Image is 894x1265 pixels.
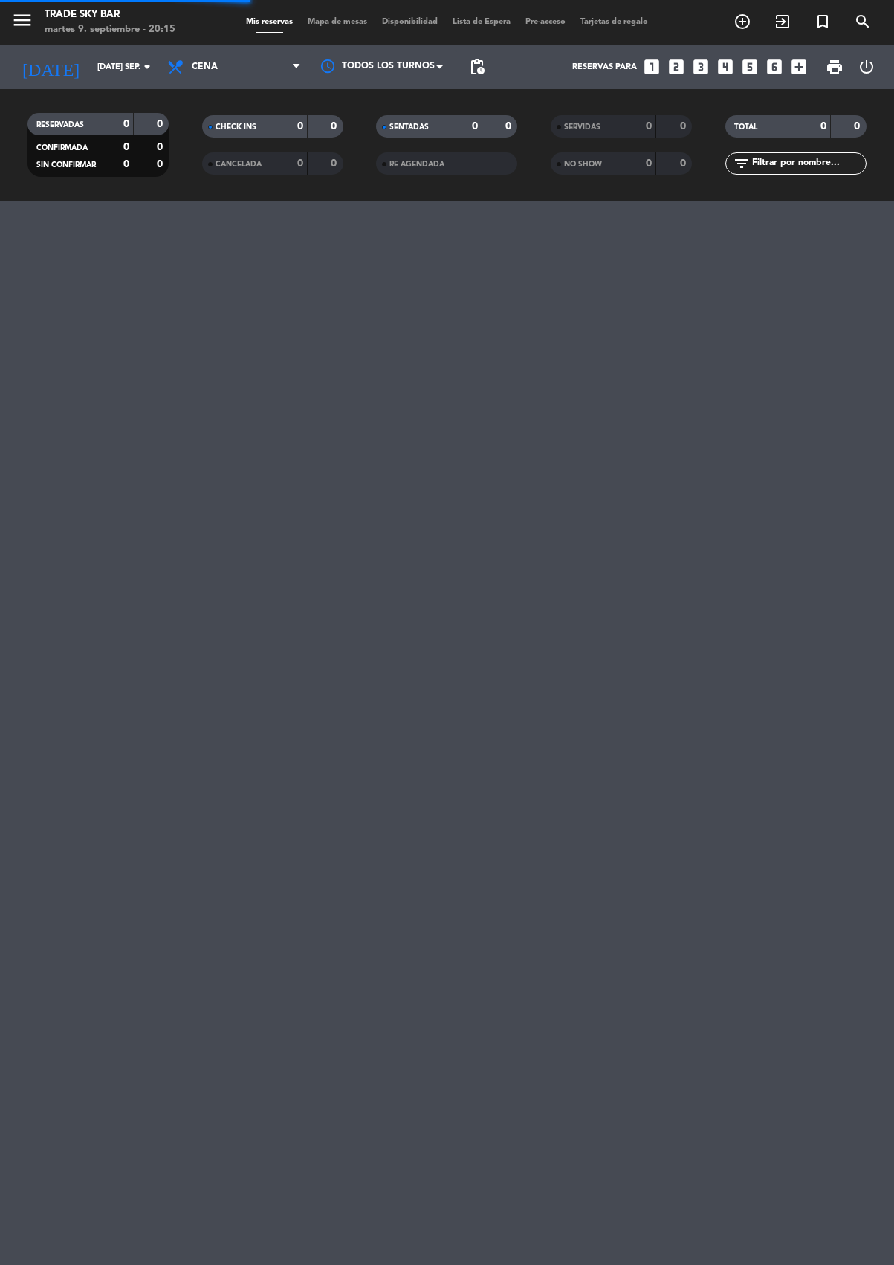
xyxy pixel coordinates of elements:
[36,121,84,129] span: RESERVADAS
[192,62,218,72] span: Cena
[854,121,863,132] strong: 0
[573,18,655,26] span: Tarjetas de regalo
[826,58,843,76] span: print
[716,57,735,77] i: looks_4
[564,161,602,168] span: NO SHOW
[733,155,751,172] i: filter_list
[851,45,883,89] div: LOG OUT
[789,57,809,77] i: add_box
[680,121,689,132] strong: 0
[297,158,303,169] strong: 0
[389,161,444,168] span: RE AGENDADA
[505,121,514,132] strong: 0
[123,119,129,129] strong: 0
[468,58,486,76] span: pending_actions
[138,58,156,76] i: arrow_drop_down
[691,57,710,77] i: looks_3
[45,7,175,22] div: Trade Sky Bar
[642,57,661,77] i: looks_one
[11,51,90,83] i: [DATE]
[216,161,262,168] span: CANCELADA
[472,121,478,132] strong: 0
[157,159,166,169] strong: 0
[157,119,166,129] strong: 0
[858,58,875,76] i: power_settings_new
[157,142,166,152] strong: 0
[667,57,686,77] i: looks_two
[814,13,832,30] i: turned_in_not
[216,123,256,131] span: CHECK INS
[11,9,33,36] button: menu
[518,18,573,26] span: Pre-acceso
[774,13,791,30] i: exit_to_app
[646,121,652,132] strong: 0
[297,121,303,132] strong: 0
[375,18,445,26] span: Disponibilidad
[572,62,637,72] span: Reservas para
[45,22,175,37] div: martes 9. septiembre - 20:15
[389,123,429,131] span: SENTADAS
[331,121,340,132] strong: 0
[854,13,872,30] i: search
[564,123,600,131] span: SERVIDAS
[740,57,759,77] i: looks_5
[445,18,518,26] span: Lista de Espera
[765,57,784,77] i: looks_6
[36,161,96,169] span: SIN CONFIRMAR
[123,142,129,152] strong: 0
[36,144,88,152] span: CONFIRMADA
[11,9,33,31] i: menu
[734,123,757,131] span: TOTAL
[331,158,340,169] strong: 0
[123,159,129,169] strong: 0
[646,158,652,169] strong: 0
[820,121,826,132] strong: 0
[733,13,751,30] i: add_circle_outline
[751,155,866,172] input: Filtrar por nombre...
[239,18,300,26] span: Mis reservas
[300,18,375,26] span: Mapa de mesas
[680,158,689,169] strong: 0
